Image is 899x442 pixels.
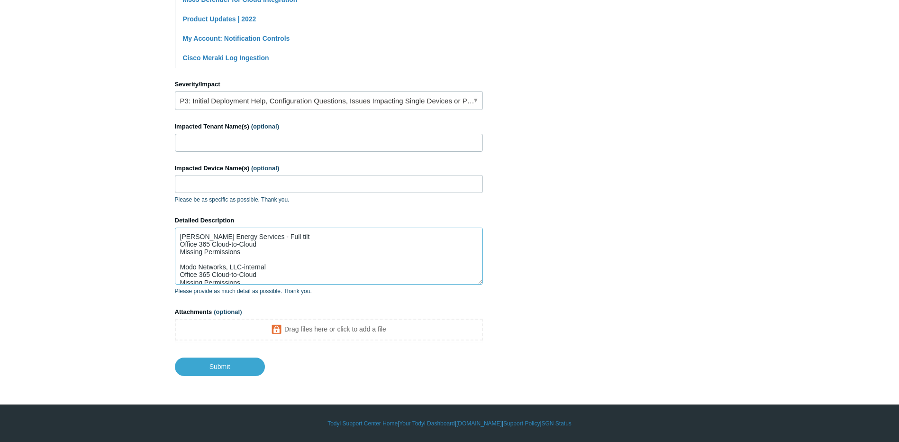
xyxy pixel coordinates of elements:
p: Please be as specific as possible. Thank you. [175,195,483,204]
label: Impacted Device Name(s) [175,164,483,173]
a: Product Updates | 2022 [183,15,256,23]
label: Attachments [175,307,483,317]
a: Todyl Support Center Home [327,419,398,428]
span: (optional) [251,123,279,130]
a: Cisco Meraki Log Ingestion [183,54,269,62]
div: | | | | [175,419,725,428]
a: [DOMAIN_NAME] [456,419,502,428]
span: (optional) [214,308,242,315]
p: Please provide as much detail as possible. Thank you. [175,287,483,295]
label: Impacted Tenant Name(s) [175,122,483,131]
a: My Account: Notification Controls [183,35,290,42]
a: Support Policy [503,419,540,428]
label: Severity/Impact [175,80,483,89]
a: P3: Initial Deployment Help, Configuration Questions, Issues Impacting Single Devices or Past Out... [175,91,483,110]
input: Submit [175,358,265,376]
a: Your Todyl Dashboard [399,419,454,428]
label: Detailed Description [175,216,483,225]
span: (optional) [251,165,279,172]
a: SGN Status [542,419,572,428]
